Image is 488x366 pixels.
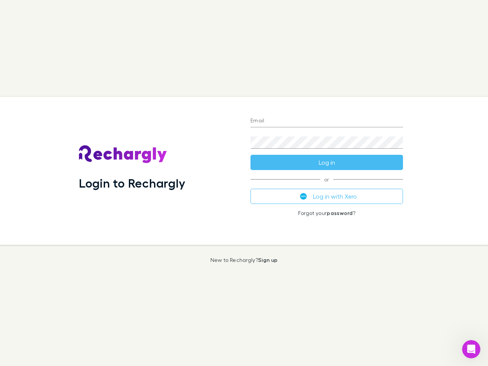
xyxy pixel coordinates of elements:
a: password [327,210,353,216]
img: Xero's logo [300,193,307,200]
img: Rechargly's Logo [79,145,167,164]
iframe: Intercom live chat [462,340,480,358]
h1: Login to Rechargly [79,176,185,190]
button: Log in with Xero [250,189,403,204]
button: Log in [250,155,403,170]
p: New to Rechargly? [210,257,278,263]
p: Forgot your ? [250,210,403,216]
span: or [250,179,403,180]
a: Sign up [258,257,278,263]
